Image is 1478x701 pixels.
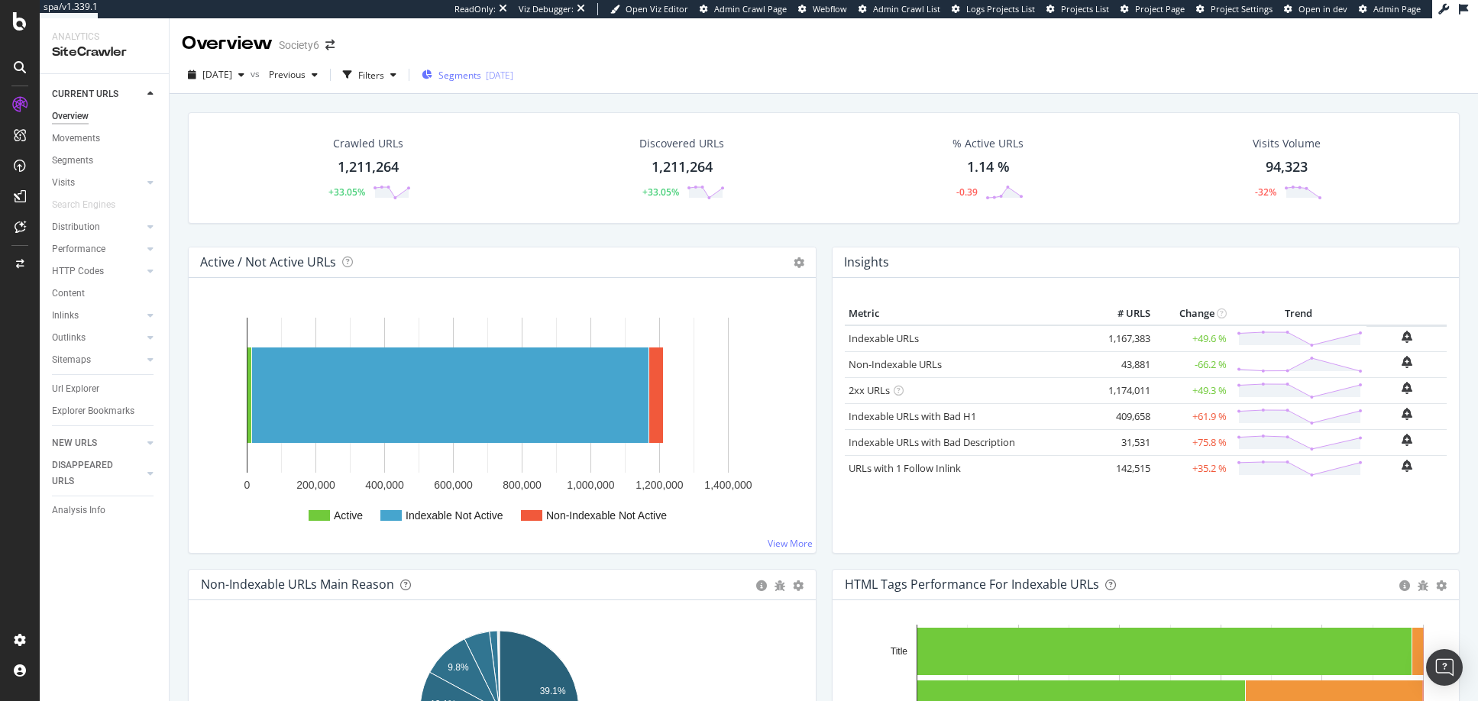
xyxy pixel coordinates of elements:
[1255,186,1276,199] div: -32%
[845,302,1094,325] th: Metric
[52,108,158,124] a: Overview
[768,537,813,550] a: View More
[182,31,273,57] div: Overview
[1046,3,1109,15] a: Projects List
[52,330,86,346] div: Outlinks
[1154,325,1231,352] td: +49.6 %
[52,330,143,346] a: Outlinks
[1093,325,1154,352] td: 1,167,383
[1299,3,1347,15] span: Open in dev
[813,3,847,15] span: Webflow
[325,40,335,50] div: arrow-right-arrow-left
[793,580,804,591] div: gear
[652,157,713,177] div: 1,211,264
[434,479,473,491] text: 600,000
[1253,136,1321,151] div: Visits Volume
[1211,3,1273,15] span: Project Settings
[1154,377,1231,403] td: +49.3 %
[52,197,115,213] div: Search Engines
[333,136,403,151] div: Crawled URLs
[704,479,752,491] text: 1,400,000
[1402,331,1412,343] div: bell-plus
[1093,429,1154,455] td: 31,531
[52,86,118,102] div: CURRENT URLS
[1061,3,1109,15] span: Projects List
[1154,429,1231,455] td: +75.8 %
[52,241,105,257] div: Performance
[279,37,319,53] div: Society6
[52,219,143,235] a: Distribution
[956,186,978,199] div: -0.39
[52,381,158,397] a: Url Explorer
[52,286,85,302] div: Content
[849,331,919,345] a: Indexable URLs
[626,3,688,15] span: Open Viz Editor
[1402,434,1412,446] div: bell-plus
[1231,302,1366,325] th: Trend
[1402,382,1412,394] div: bell-plus
[328,186,365,199] div: +33.05%
[296,479,335,491] text: 200,000
[1402,408,1412,420] div: bell-plus
[845,577,1099,592] div: HTML Tags Performance for Indexable URLs
[52,153,158,169] a: Segments
[358,69,384,82] div: Filters
[849,409,976,423] a: Indexable URLs with Bad H1
[52,352,91,368] div: Sitemaps
[1284,3,1347,15] a: Open in dev
[1359,3,1421,15] a: Admin Page
[52,153,93,169] div: Segments
[365,479,404,491] text: 400,000
[334,509,363,522] text: Active
[546,509,667,522] text: Non-Indexable Not Active
[794,257,804,268] i: Options
[52,44,157,61] div: SiteCrawler
[52,403,158,419] a: Explorer Bookmarks
[519,3,574,15] div: Viz Debugger:
[406,509,503,522] text: Indexable Not Active
[1436,580,1447,591] div: gear
[52,381,99,397] div: Url Explorer
[202,68,232,81] span: 2025 Oct. 4th
[1373,3,1421,15] span: Admin Page
[251,67,263,80] span: vs
[952,3,1035,15] a: Logs Projects List
[642,186,679,199] div: +33.05%
[540,686,566,696] text: 39.1%
[52,108,89,124] div: Overview
[1154,403,1231,429] td: +61.9 %
[849,435,1015,449] a: Indexable URLs with Bad Description
[798,3,847,15] a: Webflow
[967,157,1010,177] div: 1.14 %
[890,646,907,657] text: Title
[1093,351,1154,377] td: 43,881
[1154,455,1231,481] td: +35.2 %
[1399,580,1410,591] div: circle-info
[448,662,469,673] text: 9.8%
[52,31,157,44] div: Analytics
[639,136,724,151] div: Discovered URLs
[52,286,158,302] a: Content
[201,577,394,592] div: Non-Indexable URLs Main Reason
[1154,351,1231,377] td: -66.2 %
[201,302,804,541] svg: A chart.
[263,68,306,81] span: Previous
[52,308,143,324] a: Inlinks
[849,461,961,475] a: URLs with 1 Follow Inlink
[966,3,1035,15] span: Logs Projects List
[52,263,143,279] a: HTTP Codes
[52,435,143,451] a: NEW URLS
[1266,157,1308,177] div: 94,323
[52,502,158,518] a: Analysis Info
[714,3,787,15] span: Admin Crawl Page
[503,479,542,491] text: 800,000
[52,175,75,191] div: Visits
[182,63,251,87] button: [DATE]
[52,352,143,368] a: Sitemaps
[52,219,100,235] div: Distribution
[52,175,143,191] a: Visits
[844,252,889,273] h4: Insights
[52,502,105,518] div: Analysis Info
[859,3,940,15] a: Admin Crawl List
